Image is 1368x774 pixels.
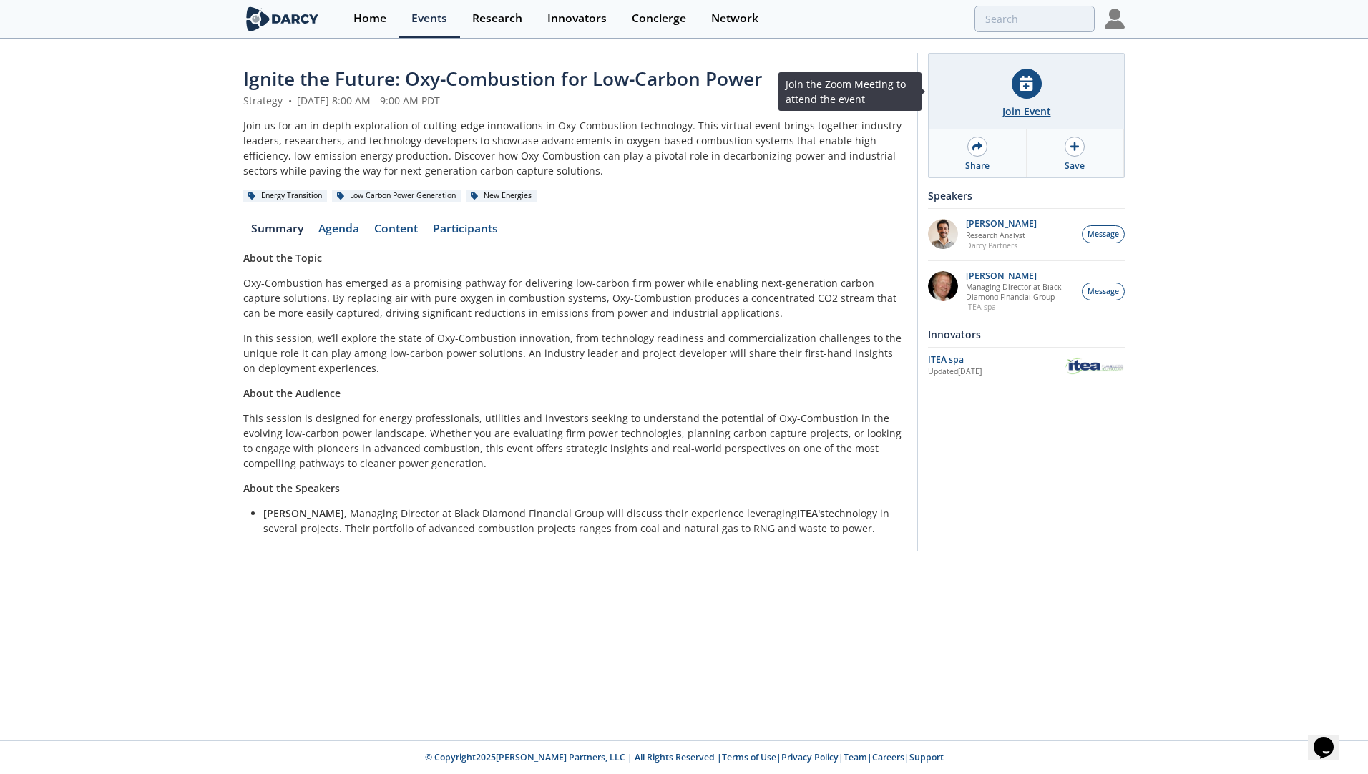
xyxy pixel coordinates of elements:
[1065,160,1085,172] div: Save
[928,271,958,301] img: 5c882eca-8b14-43be-9dc2-518e113e9a37
[155,751,1213,764] p: © Copyright 2025 [PERSON_NAME] Partners, LLC | All Rights Reserved | | | | |
[909,751,944,763] a: Support
[425,223,505,240] a: Participants
[928,219,958,249] img: e78dc165-e339-43be-b819-6f39ce58aec6
[1088,286,1119,298] span: Message
[243,411,907,471] p: This session is designed for energy professionals, utilities and investors seeking to understand ...
[243,223,311,240] a: Summary
[353,13,386,24] div: Home
[1082,283,1125,300] button: Message
[722,751,776,763] a: Terms of Use
[243,118,907,178] div: Join us for an in-depth exploration of cutting-edge innovations in Oxy-Combustion technology. Thi...
[711,13,758,24] div: Network
[366,223,425,240] a: Content
[872,751,904,763] a: Careers
[966,302,1075,312] p: ITEA spa
[928,322,1125,347] div: Innovators
[966,240,1037,250] p: Darcy Partners
[966,230,1037,240] p: Research Analyst
[466,190,537,202] div: New Energies
[966,219,1037,229] p: [PERSON_NAME]
[1002,104,1051,119] div: Join Event
[781,751,839,763] a: Privacy Policy
[243,251,322,265] strong: About the Topic
[928,353,1065,366] div: ITEA spa
[285,94,294,107] span: •
[966,271,1075,281] p: [PERSON_NAME]
[243,6,321,31] img: logo-wide.svg
[928,183,1125,208] div: Speakers
[1088,229,1119,240] span: Message
[1082,225,1125,243] button: Message
[311,223,366,240] a: Agenda
[243,190,327,202] div: Energy Transition
[547,13,607,24] div: Innovators
[928,353,1125,378] a: ITEA spa Updated[DATE] ITEA spa
[974,6,1095,32] input: Advanced Search
[472,13,522,24] div: Research
[966,282,1075,302] p: Managing Director at Black Diamond Financial Group
[332,190,461,202] div: Low Carbon Power Generation
[797,506,825,520] strong: ITEA's
[928,366,1065,378] div: Updated [DATE]
[1308,717,1354,760] iframe: chat widget
[243,330,907,376] p: In this session, we’ll explore the state of Oxy-Combustion innovation, from technology readiness ...
[965,160,990,172] div: Share
[263,506,344,520] strong: [PERSON_NAME]
[1065,356,1125,376] img: ITEA spa
[243,275,907,320] p: Oxy-Combustion has emerged as a promising pathway for delivering low-carbon firm power while enab...
[243,66,762,92] span: Ignite the Future: Oxy-Combustion for Low-Carbon Power
[243,386,341,400] strong: About the Audience
[263,506,897,536] li: , Managing Director at Black Diamond Financial Group will discuss their experience leveraging tec...
[844,751,867,763] a: Team
[243,481,340,495] strong: About the Speakers
[632,13,686,24] div: Concierge
[411,13,447,24] div: Events
[1105,9,1125,29] img: Profile
[243,93,907,108] div: Strategy [DATE] 8:00 AM - 9:00 AM PDT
